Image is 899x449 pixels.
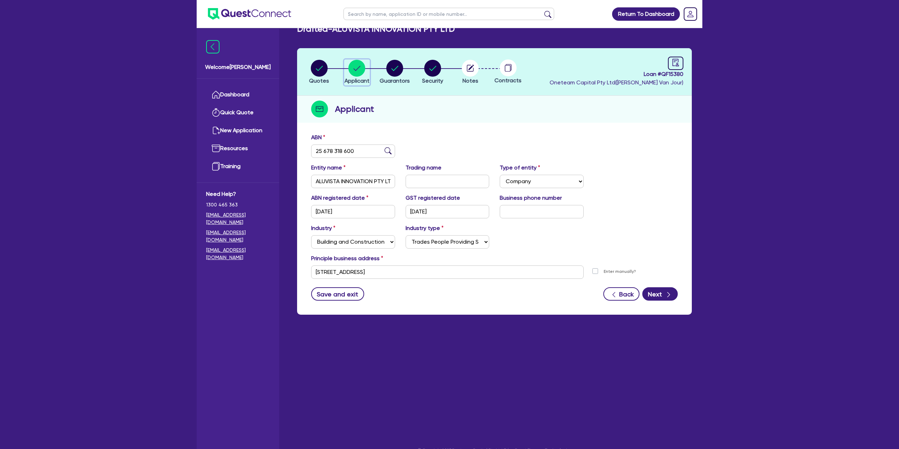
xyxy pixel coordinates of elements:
[311,224,335,232] label: Industry
[212,126,220,135] img: new-application
[462,77,478,84] span: Notes
[206,211,270,226] a: [EMAIL_ADDRESS][DOMAIN_NAME]
[379,59,410,85] button: Guarantors
[311,254,383,263] label: Principle business address
[612,7,680,21] a: Return To Dashboard
[297,24,455,34] h2: Drafted - ALUVISTA INNOVATION PTY LTD
[206,122,270,140] a: New Application
[309,59,329,85] button: Quotes
[422,77,443,84] span: Security
[681,5,700,23] a: Dropdown toggle
[311,194,368,202] label: ABN registered date
[311,287,364,301] button: Save and exit
[311,163,346,172] label: Entity name
[406,194,460,202] label: GST registered date
[385,147,392,154] img: abn-lookup icon
[206,104,270,122] a: Quick Quote
[208,8,291,20] img: quest-connect-logo-blue
[311,205,395,218] input: DD / MM / YYYY
[206,86,270,104] a: Dashboard
[406,224,444,232] label: Industry type
[550,79,683,86] span: Oneteam Capital Pty Ltd ( [PERSON_NAME] Van Jour )
[603,287,639,301] button: Back
[311,133,325,142] label: ABN
[206,158,270,175] a: Training
[550,70,683,78] span: Loan # QF15380
[206,229,270,244] a: [EMAIL_ADDRESS][DOMAIN_NAME]
[642,287,678,301] button: Next
[212,162,220,171] img: training
[422,59,444,85] button: Security
[500,194,562,202] label: Business phone number
[206,201,270,209] span: 1300 465 363
[461,59,479,85] button: Notes
[311,101,328,117] img: step-icon
[344,59,370,85] button: Applicant
[406,163,441,172] label: Trading name
[494,77,521,84] span: Contracts
[206,140,270,158] a: Resources
[206,190,270,198] span: Need Help?
[406,205,490,218] input: DD / MM / YYYY
[335,103,374,115] h2: Applicant
[206,246,270,261] a: [EMAIL_ADDRESS][DOMAIN_NAME]
[309,77,329,84] span: Quotes
[344,77,369,84] span: Applicant
[343,8,554,20] input: Search by name, application ID or mobile number...
[380,77,410,84] span: Guarantors
[212,108,220,117] img: quick-quote
[500,163,540,172] label: Type of entity
[205,63,271,71] span: Welcome [PERSON_NAME]
[206,40,219,53] img: icon-menu-close
[604,268,636,275] label: Enter manually?
[672,59,680,66] span: audit
[212,144,220,153] img: resources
